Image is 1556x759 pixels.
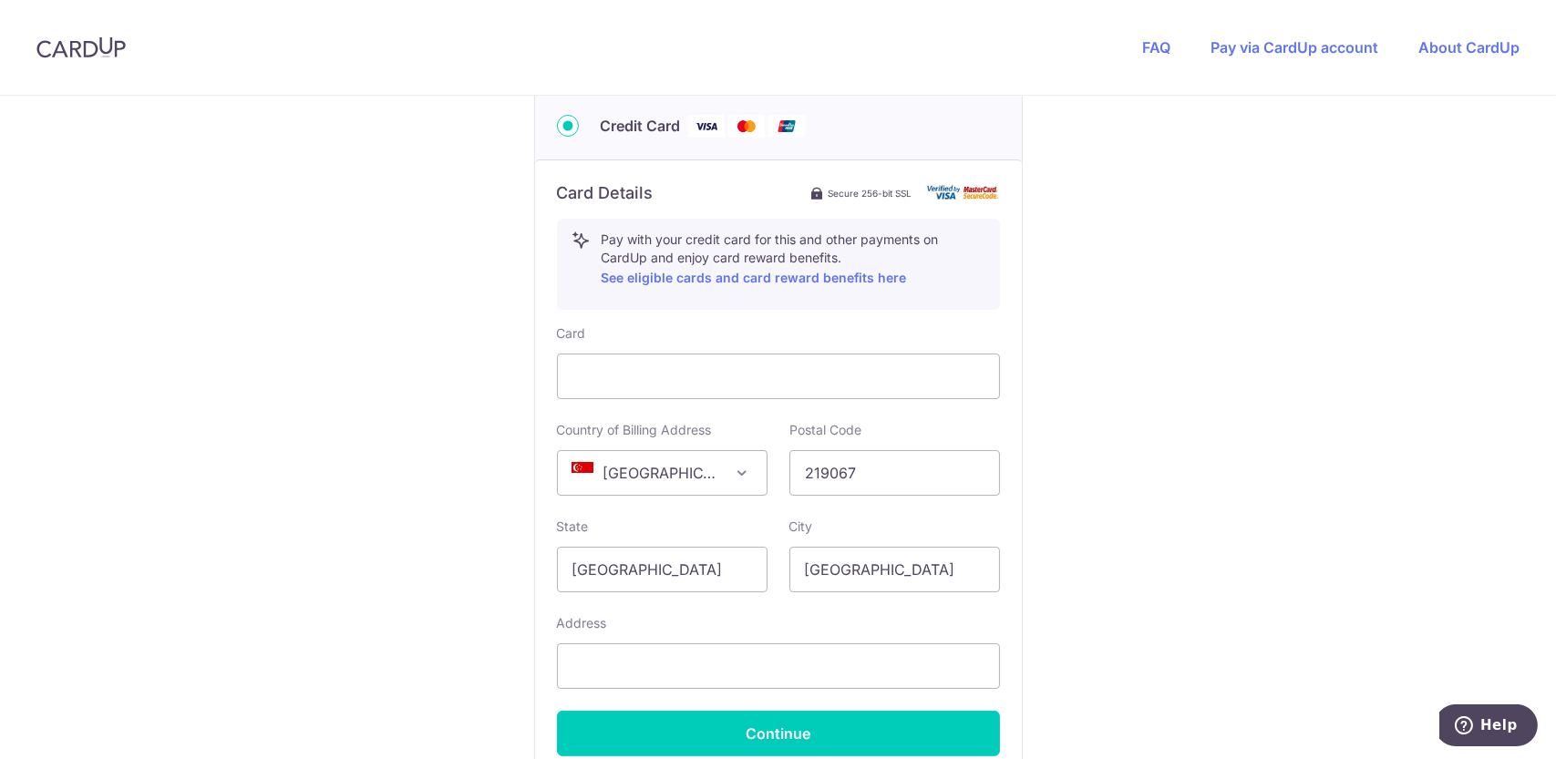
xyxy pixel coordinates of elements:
[789,450,1000,496] input: Example 123456
[602,231,984,289] p: Pay with your credit card for this and other payments on CardUp and enjoy card reward benefits.
[557,711,1000,756] button: Continue
[1211,38,1378,56] a: Pay via CardUp account
[602,270,907,285] a: See eligible cards and card reward benefits here
[1439,704,1538,750] iframe: Opens a widget where you can find more information
[728,115,765,138] img: Mastercard
[927,185,1000,200] img: card secure
[557,324,586,343] label: Card
[789,518,813,536] label: City
[557,614,607,632] label: Address
[558,451,767,495] span: Singapore
[557,182,654,204] h6: Card Details
[1142,38,1170,56] a: FAQ
[557,421,712,439] label: Country of Billing Address
[688,115,725,138] img: Visa
[789,421,861,439] label: Postal Code
[557,450,768,496] span: Singapore
[601,115,681,137] span: Credit Card
[572,365,984,387] iframe: To enrich screen reader interactions, please activate Accessibility in Grammarly extension settings
[36,36,126,58] img: CardUp
[768,115,805,138] img: Union Pay
[829,186,912,200] span: Secure 256-bit SSL
[1418,38,1520,56] a: About CardUp
[557,518,589,536] label: State
[557,115,1000,138] div: Credit Card Visa Mastercard Union Pay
